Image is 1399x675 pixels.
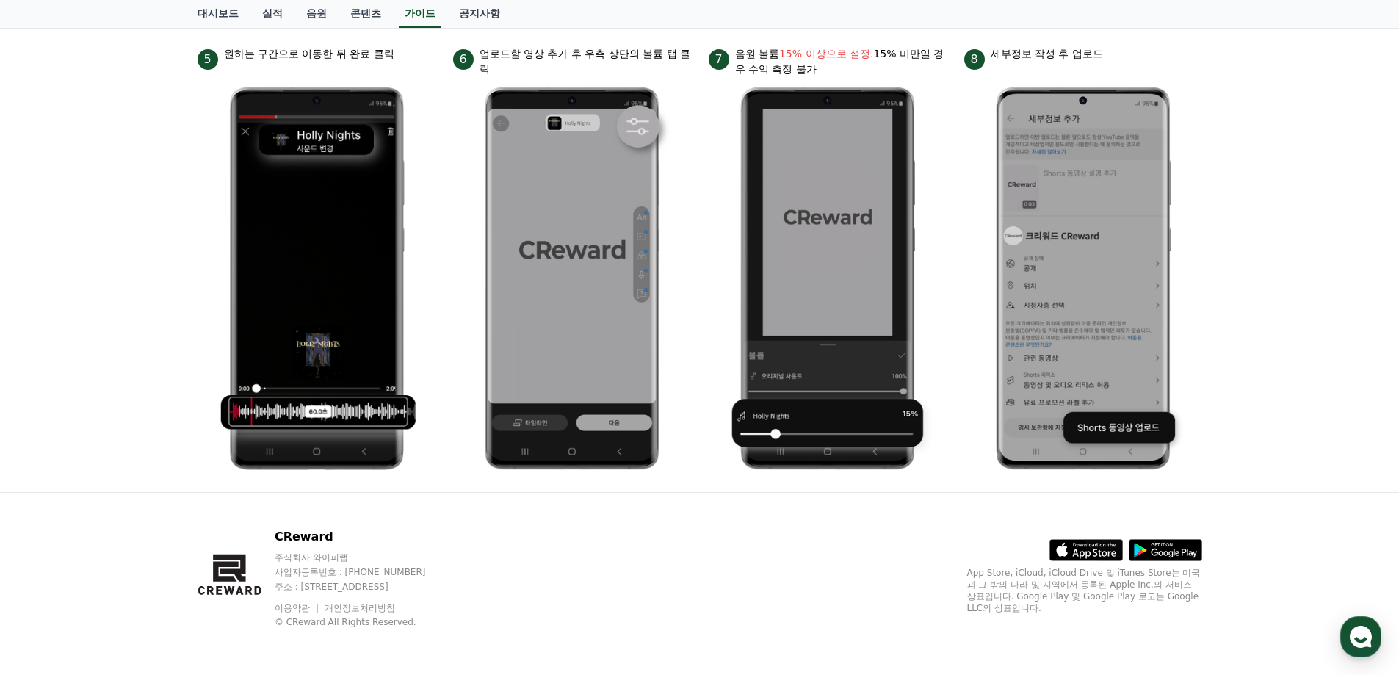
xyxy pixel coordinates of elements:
span: 8 [964,49,985,70]
p: 주식회사 와이피랩 [275,552,454,563]
bold: 15% 이상으로 설정. [779,48,873,59]
a: 홈 [4,466,97,502]
span: 6 [453,49,474,70]
img: 6.png [465,77,679,480]
p: © CReward All Rights Reserved. [275,616,454,628]
span: 설정 [227,488,245,499]
a: 이용약관 [275,603,321,613]
span: 5 [198,49,218,70]
img: 8.png [976,77,1190,480]
span: 대화 [134,488,152,500]
p: 음원 볼륨 15% 미만일 경우 수익 측정 불가 [735,46,947,77]
span: 7 [709,49,729,70]
img: 5.png [209,77,424,480]
p: 세부정보 작성 후 업로드 [991,46,1103,62]
p: App Store, iCloud, iCloud Drive 및 iTunes Store는 미국과 그 밖의 나라 및 지역에서 등록된 Apple Inc.의 서비스 상표입니다. Goo... [967,567,1202,614]
p: 사업자등록번호 : [PHONE_NUMBER] [275,566,454,578]
p: CReward [275,528,454,546]
a: 대화 [97,466,189,502]
p: 업로드할 영상 추가 후 우측 상단의 볼륨 탭 클릭 [480,46,691,77]
img: 7.png [720,77,935,480]
p: 원하는 구간으로 이동한 뒤 완료 클릭 [224,46,394,62]
span: 홈 [46,488,55,499]
a: 개인정보처리방침 [325,603,395,613]
a: 설정 [189,466,282,502]
p: 주소 : [STREET_ADDRESS] [275,581,454,593]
